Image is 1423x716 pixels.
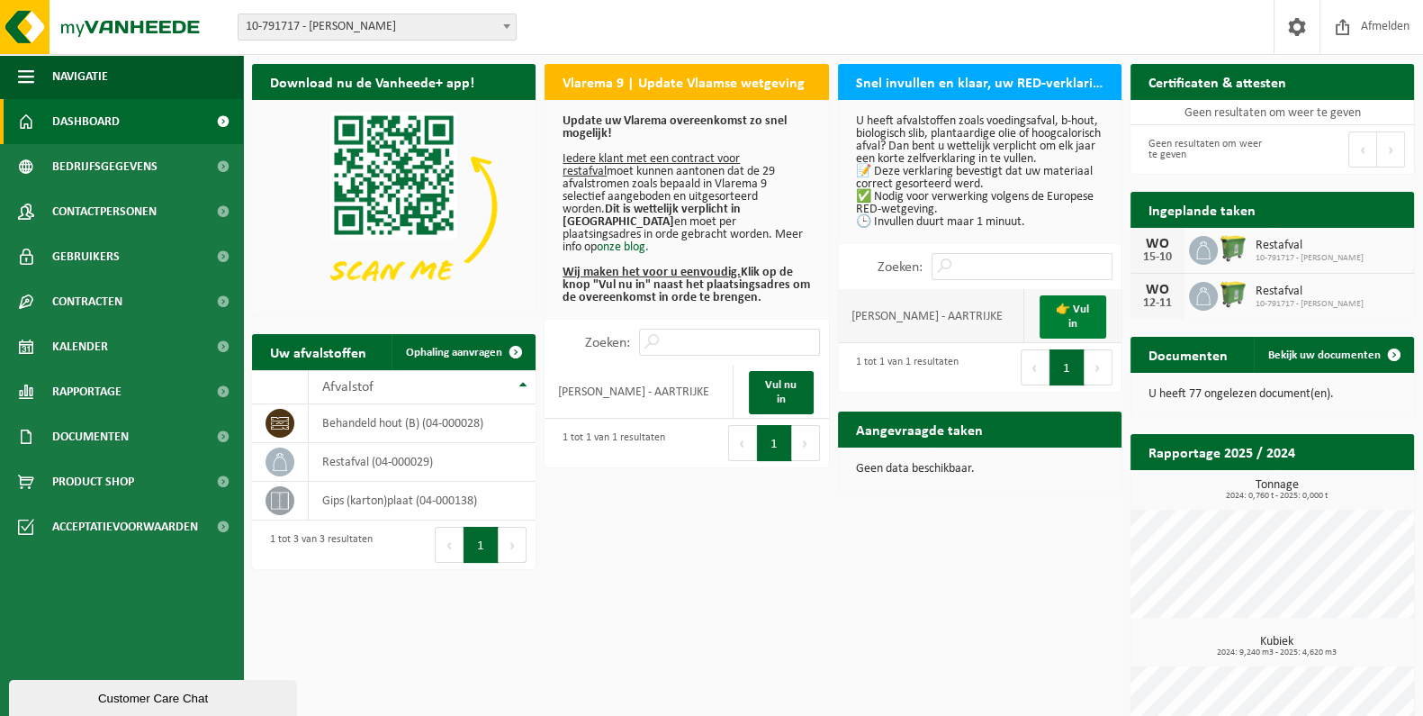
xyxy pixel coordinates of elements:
u: Wij maken het voor u eenvoudig. [563,266,741,279]
h3: Kubiek [1139,636,1414,657]
h2: Vlarema 9 | Update Vlaamse wetgeving [545,64,823,99]
p: U heeft 77 ongelezen document(en). [1148,388,1396,401]
label: Zoeken: [585,336,630,350]
span: 10-791717 - VANDECAVEYE, SIMON - AARTRIJKE [238,14,517,41]
a: Ophaling aanvragen [392,334,534,370]
td: restafval (04-000029) [309,443,536,482]
iframe: chat widget [9,676,301,716]
td: Geen resultaten om weer te geven [1130,100,1414,125]
span: Contracten [52,279,122,324]
button: Previous [728,425,757,461]
span: Restafval [1256,285,1364,299]
p: Geen data beschikbaar. [856,463,1103,476]
td: [PERSON_NAME] - AARTRIJKE [545,365,734,419]
div: WO [1139,283,1175,297]
span: Dashboard [52,99,120,144]
div: 1 tot 1 van 1 resultaten [847,348,959,387]
span: Afvalstof [322,380,374,394]
img: WB-0770-HPE-GN-50 [1218,233,1248,264]
h2: Rapportage 2025 / 2024 [1130,434,1313,469]
button: 1 [464,527,499,563]
img: Download de VHEPlus App [252,100,536,313]
button: Next [1085,349,1112,385]
b: Update uw Vlarema overeenkomst zo snel mogelijk! [563,114,787,140]
button: Previous [1348,131,1377,168]
td: [PERSON_NAME] - AARTRIJKE [838,289,1024,343]
span: Bekijk uw documenten [1268,349,1381,361]
p: moet kunnen aantonen dat de 29 afvalstromen zoals bepaald in Vlarema 9 selectief aangeboden en ui... [563,115,810,304]
a: Vul nu in [749,371,814,414]
div: 1 tot 3 van 3 resultaten [261,525,373,565]
span: Navigatie [52,54,108,99]
a: onze blog. [597,240,649,254]
button: Previous [1021,349,1049,385]
span: 10-791717 - [PERSON_NAME] [1256,253,1364,264]
td: behandeld hout (B) (04-000028) [309,404,536,443]
span: Kalender [52,324,108,369]
button: 1 [757,425,792,461]
div: WO [1139,237,1175,251]
label: Zoeken: [878,260,923,275]
button: Next [1377,131,1405,168]
h2: Documenten [1130,337,1246,372]
a: Bekijk rapportage [1280,469,1412,505]
div: Geen resultaten om weer te geven [1139,130,1264,169]
b: Klik op de knop "Vul nu in" naast het plaatsingsadres om de overeenkomst in orde te brengen. [563,266,810,304]
button: 1 [1049,349,1085,385]
b: Dit is wettelijk verplicht in [GEOGRAPHIC_DATA] [563,203,741,229]
h3: Tonnage [1139,479,1414,501]
span: Contactpersonen [52,189,157,234]
p: U heeft afvalstoffen zoals voedingsafval, b-hout, biologisch slib, plantaardige olie of hoogcalor... [856,115,1103,229]
span: Gebruikers [52,234,120,279]
h2: Download nu de Vanheede+ app! [252,64,492,99]
span: 2024: 0,760 t - 2025: 0,000 t [1139,492,1414,501]
span: Documenten [52,414,129,459]
span: Acceptatievoorwaarden [52,504,198,549]
a: Bekijk uw documenten [1254,337,1412,373]
h2: Snel invullen en klaar, uw RED-verklaring voor 2025 [838,64,1121,99]
img: WB-0770-HPE-GN-50 [1218,279,1248,310]
u: Iedere klant met een contract voor restafval [563,152,740,178]
div: 15-10 [1139,251,1175,264]
div: 1 tot 1 van 1 resultaten [554,423,665,463]
td: gips (karton)plaat (04-000138) [309,482,536,521]
h2: Uw afvalstoffen [252,334,384,369]
span: Ophaling aanvragen [406,347,502,358]
h2: Certificaten & attesten [1130,64,1304,99]
span: Bedrijfsgegevens [52,144,158,189]
span: Restafval [1256,239,1364,253]
span: 10-791717 - VANDECAVEYE, SIMON - AARTRIJKE [239,14,516,40]
button: Next [499,527,527,563]
span: Product Shop [52,459,134,504]
h2: Aangevraagde taken [838,412,1001,447]
button: Next [792,425,820,461]
a: 👉 Vul in [1040,295,1106,339]
button: Previous [435,527,464,563]
span: 2024: 9,240 m3 - 2025: 4,620 m3 [1139,648,1414,657]
span: Rapportage [52,369,122,414]
h2: Ingeplande taken [1130,192,1274,227]
span: 10-791717 - [PERSON_NAME] [1256,299,1364,310]
div: 12-11 [1139,297,1175,310]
